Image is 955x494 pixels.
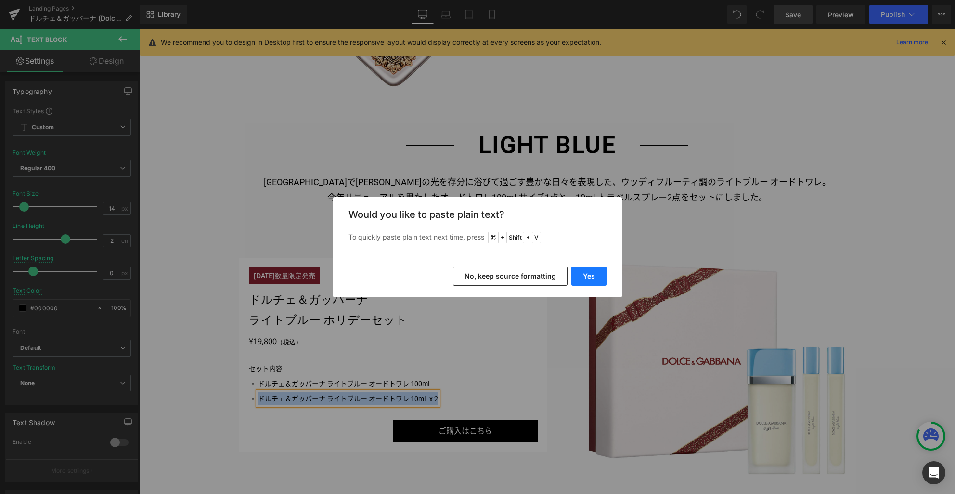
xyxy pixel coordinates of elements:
[439,229,716,450] img: ドルチェ＆ガッバーナ ライトブルー ホリデーセット S
[571,267,607,286] button: Yes
[110,280,399,301] h3: ライトブルー ホリデーセット
[506,232,524,243] span: Shift
[110,306,399,320] p: ¥19,800
[119,348,299,361] p: ドルチェ＆ガッバーナ ライトブルー オードトワレ 100mL
[922,461,945,484] div: Open Intercom Messenger
[526,233,530,242] span: +
[100,161,716,176] p: 今年リニューアルを果たしたオードトワレ100mLサイズ1点と、10mLトラベルスプレー2点をセットにしました。
[100,146,716,161] p: [GEOGRAPHIC_DATA]で[PERSON_NAME]の光を存分に浴びて過ごす豊かな日々を表現した、ウッディフルーティ調のライトブルー オードトワレ。
[348,232,607,243] p: To quickly paste plain text next time, press
[299,398,353,407] span: ご購入はこちら
[453,267,568,286] button: No, keep source formatting
[100,102,716,131] h3: LIGHT BLUE
[254,391,399,414] a: ご購入はこちら
[532,232,541,243] span: V
[501,233,504,242] span: +
[348,209,607,220] h3: Would you like to paste plain text?
[110,260,399,280] h3: ドルチェ＆ガッバーナ
[110,239,181,255] p: [DATE]数量限定発売
[110,334,399,346] p: セット内容
[138,308,163,317] span: （税込）
[119,363,299,376] p: ドルチェ＆ガッバーナ ライトブルー オードトワレ 10mL x 2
